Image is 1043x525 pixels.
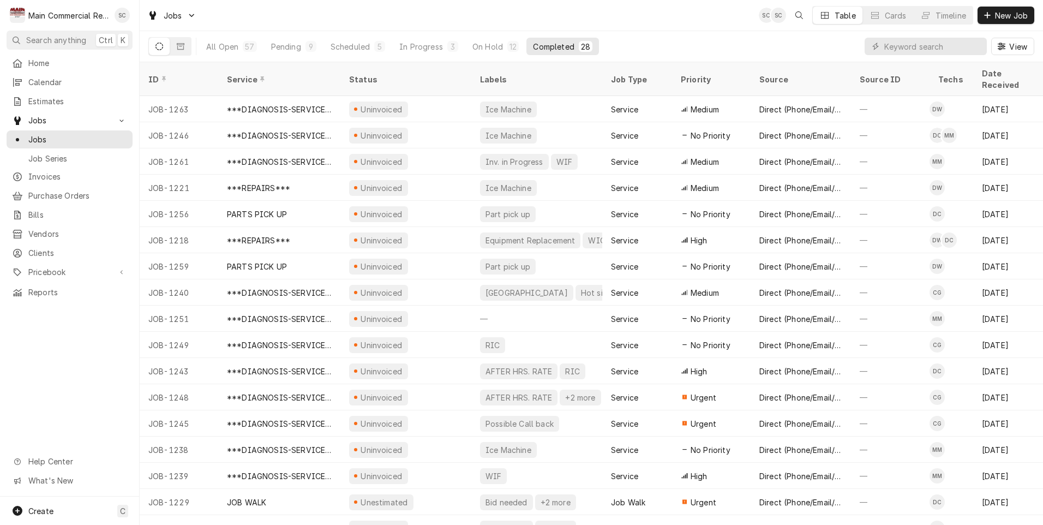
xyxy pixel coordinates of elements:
span: Ctrl [99,34,113,46]
div: DC [930,363,945,379]
span: Help Center [28,456,126,467]
div: M [10,8,25,23]
div: CG [930,416,945,431]
span: Home [28,57,127,69]
div: Mike Marchese's Avatar [930,442,945,457]
div: Caleb Gorton's Avatar [930,416,945,431]
span: C [120,505,125,517]
span: Urgent [691,392,716,403]
div: — [851,175,930,201]
div: 57 [245,41,254,52]
span: Urgent [691,497,716,508]
div: AFTER HRS. RATE [484,392,553,403]
div: JOB-1229 [140,489,218,515]
div: ID [148,74,207,85]
span: No Priority [691,208,730,220]
button: View [991,38,1034,55]
div: Dylan Crawford's Avatar [930,128,945,143]
div: Main Commercial Refrigeration Service [28,10,109,21]
a: Go to Jobs [7,111,133,129]
a: Jobs [7,130,133,148]
span: No Priority [691,130,730,141]
div: Service [611,235,638,246]
div: Caleb Gorton's Avatar [930,337,945,353]
div: On Hold [472,41,503,52]
div: Direct (Phone/Email/etc.) [759,208,842,220]
span: Medium [691,156,719,168]
div: Caleb Gorton's Avatar [930,285,945,300]
div: — [851,332,930,358]
div: — [851,358,930,384]
span: Jobs [28,115,111,126]
div: — [851,489,930,515]
div: Ice Machine [484,130,532,141]
div: Mike Marchese's Avatar [942,128,957,143]
div: WIC [587,235,606,246]
div: Direct (Phone/Email/etc.) [759,104,842,115]
span: Jobs [164,10,182,21]
div: Direct (Phone/Email/etc.) [759,130,842,141]
div: Possible Call back [484,418,555,429]
div: Mike Marchese's Avatar [930,311,945,326]
a: Go to Jobs [143,7,201,25]
div: Source [759,74,840,85]
div: DC [942,232,957,248]
div: SC [115,8,130,23]
div: WIF [555,156,573,168]
div: Equipment Replacement [484,235,576,246]
div: Pending [271,41,301,52]
div: JOB-1261 [140,148,218,175]
span: Medium [691,104,719,115]
div: Job Walk [611,497,645,508]
button: Open search [790,7,808,24]
button: Search anythingCtrlK [7,31,133,50]
input: Keyword search [884,38,981,55]
div: Uninvoiced [359,182,404,194]
div: — [471,306,602,332]
div: Uninvoiced [359,287,404,299]
span: View [1007,41,1029,52]
div: Ice Machine [484,444,532,456]
div: Uninvoiced [359,261,404,272]
span: Calendar [28,76,127,88]
span: Pricebook [28,266,111,278]
div: CG [930,390,945,405]
div: Labels [480,74,594,85]
div: — [851,96,930,122]
div: Dorian Wertz's Avatar [930,232,945,248]
span: No Priority [691,313,730,325]
span: High [691,470,708,482]
span: Medium [691,182,719,194]
div: Service [227,74,329,85]
div: 9 [308,41,314,52]
div: — [851,122,930,148]
div: JOB-1251 [140,306,218,332]
div: 12 [509,41,517,52]
div: Dorian Wertz's Avatar [930,102,945,117]
div: Service [611,392,638,403]
div: JOB-1243 [140,358,218,384]
div: Direct (Phone/Email/etc.) [759,287,842,299]
div: Main Commercial Refrigeration Service's Avatar [10,8,25,23]
div: — [851,437,930,463]
div: JOB-1248 [140,384,218,410]
div: AFTER HRS. RATE [484,366,553,377]
div: JOB-1249 [140,332,218,358]
a: Invoices [7,168,133,186]
div: Direct (Phone/Email/etc.) [759,392,842,403]
span: Reports [28,287,127,298]
div: 3 [449,41,456,52]
div: Scheduled [331,41,370,52]
div: Unestimated [359,497,409,508]
span: No Priority [691,339,730,351]
div: Uninvoiced [359,339,404,351]
div: Direct (Phone/Email/etc.) [759,313,842,325]
div: Dylan Crawford's Avatar [930,363,945,379]
a: Calendar [7,73,133,91]
span: High [691,366,708,377]
span: High [691,235,708,246]
div: Dylan Crawford's Avatar [942,232,957,248]
div: Uninvoiced [359,444,404,456]
div: Uninvoiced [359,208,404,220]
button: New Job [978,7,1034,24]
